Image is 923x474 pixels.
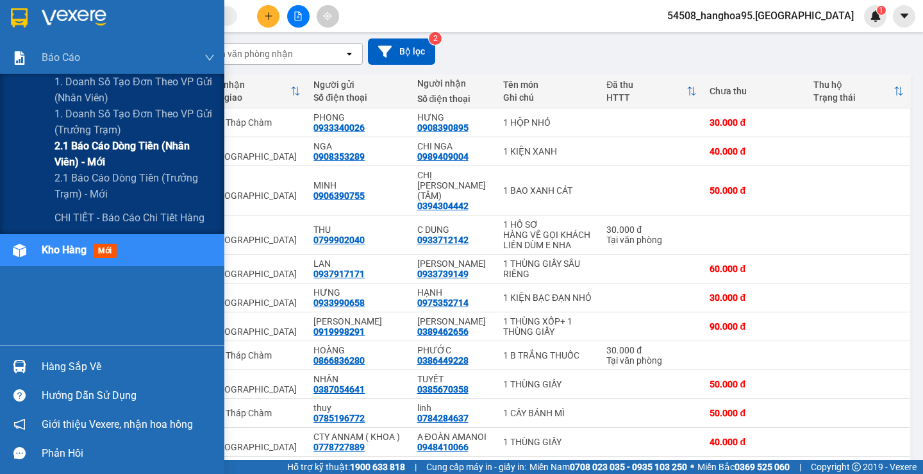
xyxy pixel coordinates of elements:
span: copyright [852,462,861,471]
span: Kho hàng [42,244,87,256]
span: | [799,460,801,474]
span: | [415,460,417,474]
div: CHI NGA [417,141,490,151]
span: Hỗ trợ kỹ thuật: [287,460,405,474]
div: 1 THÙNG GIẤY SẦU RIÊNG [503,258,594,279]
div: Phản hồi [42,444,215,463]
div: 0989409004 [417,151,469,162]
div: 50.000 đ [710,185,800,196]
div: Trạng thái [813,92,894,103]
div: Vp. [GEOGRAPHIC_DATA] [210,258,301,279]
div: 1 KIỆN XANH [503,146,594,157]
div: LAN [313,258,404,269]
div: PHƯỚC [417,345,490,355]
div: BX. [GEOGRAPHIC_DATA] [210,141,301,162]
div: 0778727889 [313,442,365,452]
div: Hướng dẫn sử dụng [42,386,215,405]
div: MỸ DUYÊN [417,316,490,326]
div: linh [417,403,490,413]
div: VP nhận [210,80,290,90]
div: 30.000 đ [710,117,800,128]
div: 1 B TRẮNG THUỐC [503,350,594,360]
div: Thu hộ [813,80,894,90]
strong: 0708 023 035 - 0935 103 250 [570,462,687,472]
span: Miền Bắc [697,460,790,474]
div: 1 HỒ SƠ [503,219,594,230]
div: 0908353289 [313,151,365,162]
div: CTY ANNAM ( KHOA ) [313,432,404,442]
img: warehouse-icon [13,244,26,257]
div: 40.000 đ [710,146,800,157]
span: file-add [294,12,303,21]
div: TUYẾT [417,374,490,384]
div: DUNG NGUYỄN [417,258,490,269]
div: Vp. Tháp Chàm [210,117,301,128]
div: 0389462656 [417,326,469,337]
div: A ĐOÀN AMANOI [417,432,490,442]
div: 0386449228 [417,355,469,366]
img: icon-new-feature [870,10,881,22]
div: 0933340026 [313,123,365,133]
div: 60.000 đ [710,264,800,274]
img: solution-icon [13,51,26,65]
span: Miền Nam [529,460,687,474]
div: 0948410066 [417,442,469,452]
th: Toggle SortBy [600,74,703,108]
div: Số điện thoại [417,94,490,104]
div: 1 CÂY BÁNH MÌ [503,408,594,418]
div: 30.000 đ [606,345,697,355]
span: ⚪️ [690,464,694,470]
div: Vp. [GEOGRAPHIC_DATA] [210,224,301,245]
span: aim [323,12,332,21]
div: Vp. [GEOGRAPHIC_DATA] [210,374,301,394]
div: HẠNH [417,287,490,298]
div: Người nhận [417,78,490,89]
div: Vp. [GEOGRAPHIC_DATA] [210,287,301,308]
div: Tại văn phòng [606,235,697,245]
span: down [204,53,215,63]
span: message [13,447,26,459]
span: 1. Doanh số tạo đơn theo VP gửi (nhân viên) [54,74,215,106]
span: notification [13,418,26,430]
div: thuy [313,403,404,413]
div: 0908390895 [417,123,469,133]
div: 0933990658 [313,298,365,308]
div: 0799902040 [313,235,365,245]
button: caret-down [893,5,915,28]
div: 50.000 đ [710,408,800,418]
div: 0937917171 [313,269,365,279]
sup: 1 [877,6,886,15]
span: 1. Doanh số tạo đơn theo VP gửi (trưởng trạm) [54,106,215,138]
div: Đã thu [606,80,686,90]
span: 2.1 Báo cáo dòng tiền (trưởng trạm) - mới [54,170,215,202]
div: 1 HỘP NHỎ [503,117,594,128]
div: 40.000 đ [710,437,800,447]
div: HTTT [606,92,686,103]
div: HƯNG [417,112,490,123]
div: 0385670358 [417,384,469,394]
strong: 0369 525 060 [735,462,790,472]
div: HOÀNG [313,345,404,355]
div: Ghi chú [503,92,594,103]
div: 0933739149 [417,269,469,279]
div: 0387054641 [313,384,365,394]
th: Toggle SortBy [807,74,910,108]
div: 30.000 đ [606,224,697,235]
button: file-add [287,5,310,28]
div: MINH [313,180,404,190]
span: Cung cấp máy in - giấy in: [426,460,526,474]
div: 0906390755 [313,190,365,201]
div: 0866836280 [313,355,365,366]
div: 1 KIỆN BẠC ĐẠN NHỎ [503,292,594,303]
div: 50.000 đ [710,379,800,389]
div: ĐC giao [210,92,290,103]
div: 0394304442 [417,201,469,211]
div: CHỊ HOA(TÂM) [417,170,490,201]
div: 0784284637 [417,413,469,423]
div: Vp. Tháp Chàm [210,408,301,418]
div: THU [313,224,404,235]
div: 1 THÙNG GIẤY [503,379,594,389]
div: Hàng sắp về [42,357,215,377]
span: 1 [879,6,883,15]
strong: 1900 633 818 [350,462,405,472]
